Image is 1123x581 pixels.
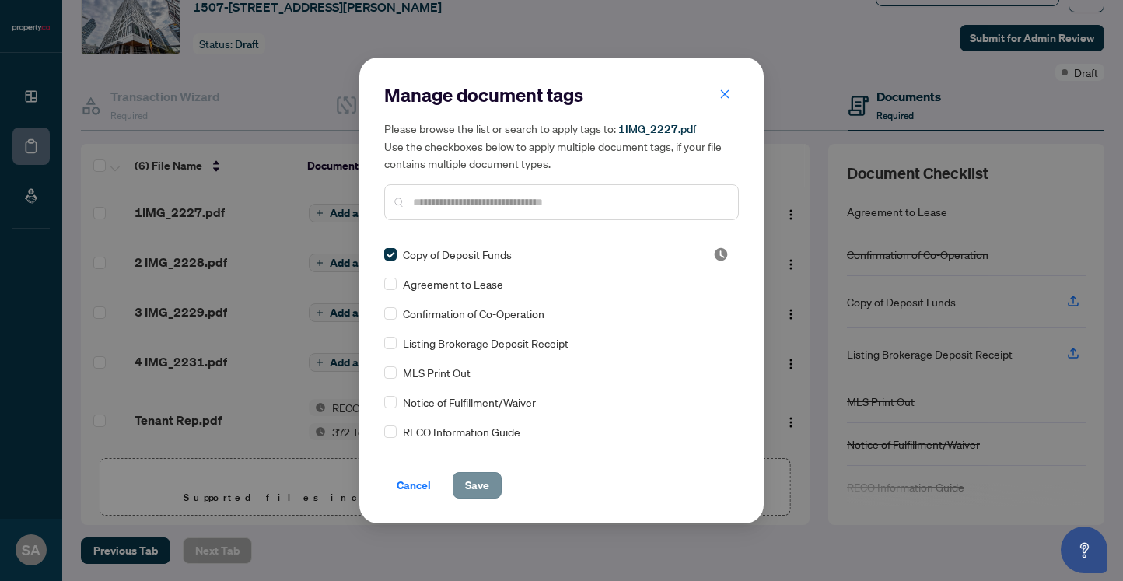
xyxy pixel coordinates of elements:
[465,473,489,498] span: Save
[403,246,512,263] span: Copy of Deposit Funds
[384,82,739,107] h2: Manage document tags
[453,472,502,499] button: Save
[403,364,471,381] span: MLS Print Out
[403,275,503,292] span: Agreement to Lease
[403,334,568,352] span: Listing Brokerage Deposit Receipt
[397,473,431,498] span: Cancel
[713,247,729,262] span: Pending Review
[403,394,536,411] span: Notice of Fulfillment/Waiver
[384,472,443,499] button: Cancel
[403,305,544,322] span: Confirmation of Co-Operation
[384,120,739,172] h5: Please browse the list or search to apply tags to: Use the checkboxes below to apply multiple doc...
[618,122,696,136] span: 1IMG_2227.pdf
[403,423,520,440] span: RECO Information Guide
[719,89,730,100] span: close
[1061,527,1107,573] button: Open asap
[713,247,729,262] img: status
